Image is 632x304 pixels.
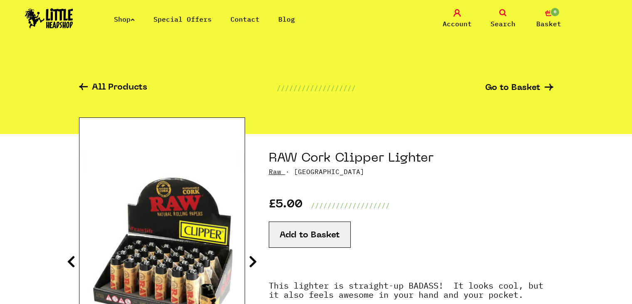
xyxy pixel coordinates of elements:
[154,15,212,23] a: Special Offers
[25,8,73,28] img: Little Head Shop Logo
[485,84,553,92] a: Go to Basket
[79,83,147,93] a: All Products
[269,167,281,176] a: Raw
[114,15,135,23] a: Shop
[536,19,561,29] span: Basket
[443,19,472,29] span: Account
[269,151,553,167] h1: RAW Cork Clipper Lighter
[482,9,524,29] a: Search
[528,9,570,29] a: 0 Basket
[491,19,516,29] span: Search
[230,15,260,23] a: Contact
[311,200,390,210] p: ///////////////////
[269,200,302,210] p: £5.00
[269,167,553,177] p: · [GEOGRAPHIC_DATA]
[269,222,351,248] button: Add to Basket
[277,83,356,93] p: ///////////////////
[278,15,295,23] a: Blog
[550,7,560,17] span: 0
